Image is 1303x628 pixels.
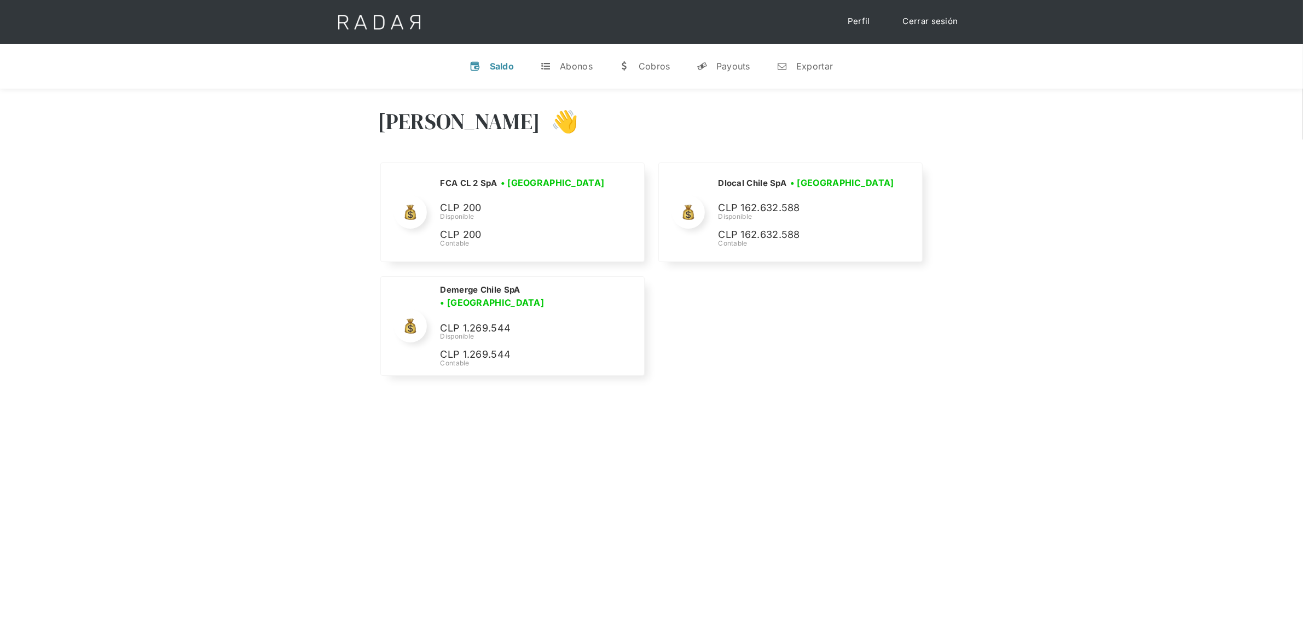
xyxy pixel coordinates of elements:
[440,321,604,336] p: CLP 1.269.544
[892,11,969,32] a: Cerrar sesión
[440,332,630,341] div: Disponible
[440,358,630,368] div: Contable
[440,347,604,363] p: CLP 1.269.544
[440,212,608,222] div: Disponible
[440,200,604,216] p: CLP 200
[716,61,750,72] div: Payouts
[440,296,544,309] h3: • [GEOGRAPHIC_DATA]
[619,61,630,72] div: w
[790,176,894,189] h3: • [GEOGRAPHIC_DATA]
[440,284,520,295] h2: Demerge Chile SpA
[440,227,604,243] p: CLP 200
[540,108,578,135] h3: 👋
[378,108,541,135] h3: [PERSON_NAME]
[501,176,605,189] h3: • [GEOGRAPHIC_DATA]
[777,61,787,72] div: n
[540,61,551,72] div: t
[796,61,833,72] div: Exportar
[470,61,481,72] div: v
[440,178,497,189] h2: FCA CL 2 SpA
[718,200,882,216] p: CLP 162.632.588
[837,11,881,32] a: Perfil
[560,61,593,72] div: Abonos
[697,61,708,72] div: y
[718,212,897,222] div: Disponible
[440,239,608,248] div: Contable
[718,227,882,243] p: CLP 162.632.588
[718,239,897,248] div: Contable
[639,61,670,72] div: Cobros
[718,178,786,189] h2: Dlocal Chile SpA
[490,61,514,72] div: Saldo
